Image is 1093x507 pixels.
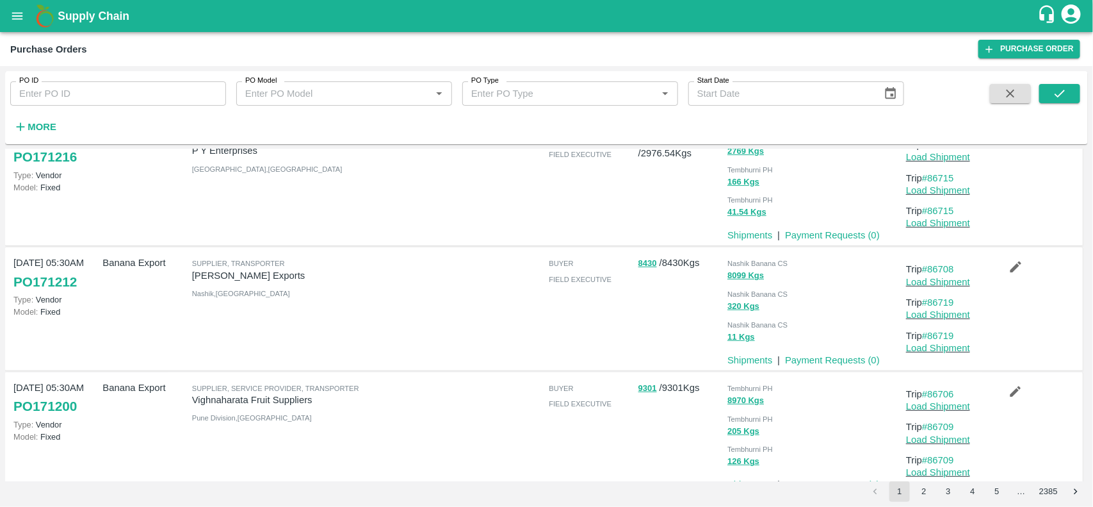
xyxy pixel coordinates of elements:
[192,269,366,283] p: [PERSON_NAME] Exports
[1035,481,1062,502] button: Go to page 2385
[962,481,983,502] button: Go to page 4
[922,173,954,183] a: #86715
[922,422,954,432] a: #86709
[192,260,285,267] span: Supplier, Transporter
[638,381,722,395] p: / 9301 Kgs
[13,432,38,442] span: Model:
[466,85,653,102] input: Enter PO Type
[638,256,722,270] p: / 8430 Kgs
[906,343,970,353] a: Load Shipment
[102,256,186,270] p: Banana Export
[906,185,970,195] a: Load Shipment
[922,264,954,274] a: #86708
[10,41,87,58] div: Purchase Orders
[471,76,499,86] label: PO Type
[785,479,880,490] a: Payment Requests (0)
[1060,3,1083,29] div: account of current user
[878,81,903,106] button: Choose date
[978,40,1080,58] a: Purchase Order
[13,295,33,304] span: Type:
[906,387,990,401] p: Trip
[13,181,97,194] p: Fixed
[58,7,1037,25] a: Supply Chain
[922,206,954,216] a: #86715
[549,151,611,158] span: field executive
[906,277,970,287] a: Load Shipment
[102,381,186,395] p: Banana Export
[13,145,77,169] a: PO171216
[13,431,97,443] p: Fixed
[727,330,755,345] button: 11 Kgs
[914,481,934,502] button: Go to page 2
[19,76,38,86] label: PO ID
[638,256,657,271] button: 8430
[727,144,764,159] button: 2769 Kgs
[727,445,773,453] span: Tembhurni PH
[32,3,58,29] img: logo
[192,414,312,422] span: Pune Division , [GEOGRAPHIC_DATA]
[192,290,290,297] span: Nashik , [GEOGRAPHIC_DATA]
[906,453,990,467] p: Trip
[906,204,990,218] p: Trip
[906,152,970,162] a: Load Shipment
[13,256,97,270] p: [DATE] 05:30AM
[785,355,880,365] a: Payment Requests (0)
[727,355,772,365] a: Shipments
[727,196,773,204] span: Tembhurni PH
[922,455,954,465] a: #86709
[727,290,788,298] span: Nashik Banana CS
[938,481,959,502] button: Go to page 3
[727,299,759,314] button: 320 Kgs
[13,381,97,395] p: [DATE] 05:30AM
[906,435,970,445] a: Load Shipment
[10,116,60,138] button: More
[13,183,38,192] span: Model:
[906,467,970,478] a: Load Shipment
[772,223,780,242] div: |
[13,420,33,429] span: Type:
[13,294,97,306] p: Vendor
[922,297,954,308] a: #86719
[13,306,97,318] p: Fixed
[192,165,343,173] span: [GEOGRAPHIC_DATA] , [GEOGRAPHIC_DATA]
[727,260,788,267] span: Nashik Banana CS
[192,385,359,392] span: Supplier, Service Provider, Transporter
[863,481,1088,502] nav: pagination navigation
[727,166,773,174] span: Tembhurni PH
[727,479,772,490] a: Shipments
[727,175,759,190] button: 166 Kgs
[906,310,970,320] a: Load Shipment
[727,424,759,439] button: 205 Kgs
[13,270,77,294] a: PO171212
[13,395,77,418] a: PO171200
[922,389,954,399] a: #86706
[727,385,773,392] span: Tembhurni PH
[58,10,129,22] b: Supply Chain
[1037,4,1060,28] div: customer-support
[549,385,573,392] span: buyer
[727,269,764,283] button: 8099 Kgs
[727,230,772,240] a: Shipments
[10,81,226,106] input: Enter PO ID
[431,85,448,102] button: Open
[1065,481,1086,502] button: Go to next page
[922,331,954,341] a: #86719
[1011,486,1032,498] div: …
[688,81,873,106] input: Start Date
[549,400,611,408] span: field executive
[28,122,56,132] strong: More
[772,472,780,492] div: |
[192,144,366,158] p: P Y Enterprises
[772,348,780,367] div: |
[906,295,990,310] p: Trip
[906,420,990,434] p: Trip
[549,276,611,283] span: field executive
[192,393,366,407] p: Vighnaharata Fruit Suppliers
[727,394,764,408] button: 8970 Kgs
[697,76,729,86] label: Start Date
[906,218,970,228] a: Load Shipment
[245,76,277,86] label: PO Model
[785,230,880,240] a: Payment Requests (0)
[727,415,773,423] span: Tembhurni PH
[3,1,32,31] button: open drawer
